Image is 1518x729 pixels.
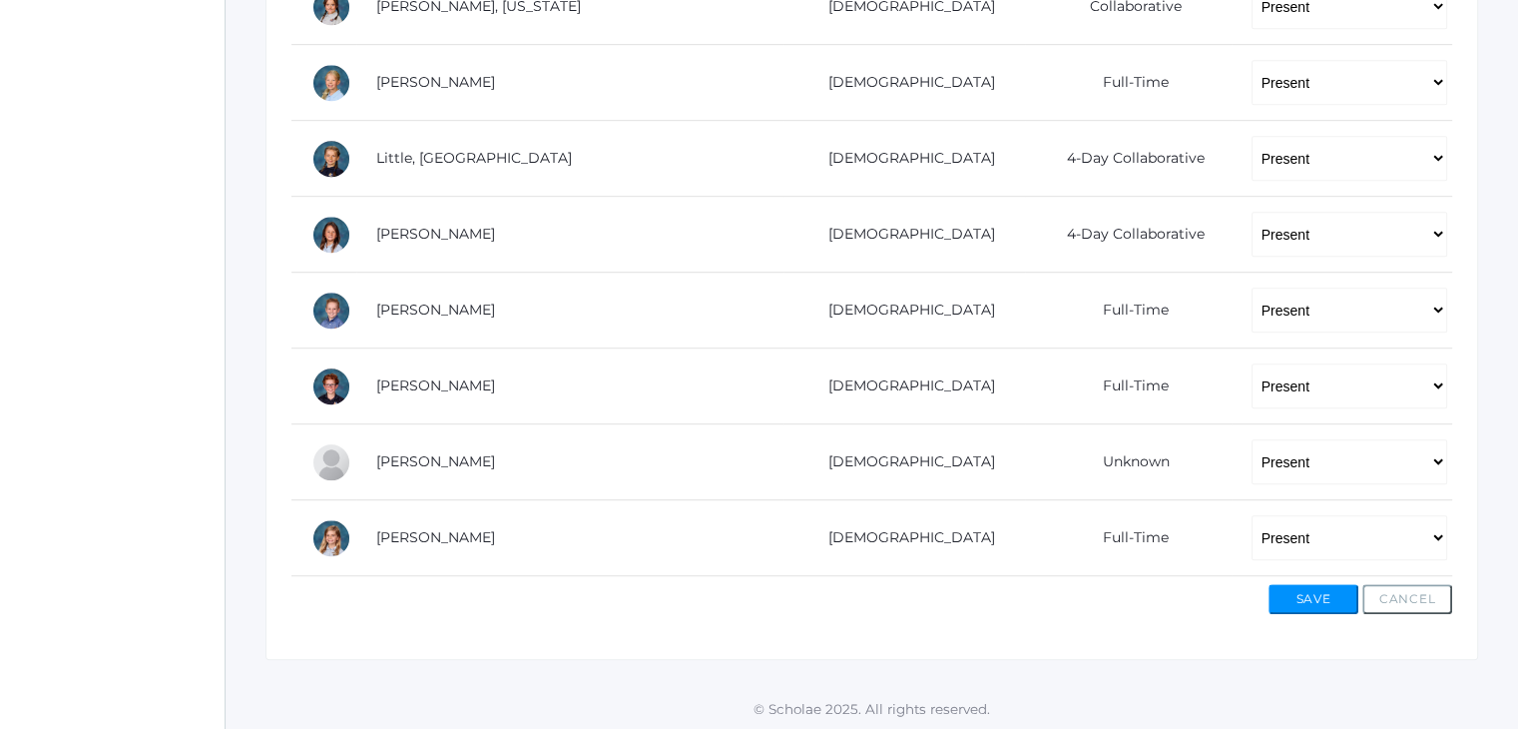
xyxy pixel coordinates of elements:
a: [PERSON_NAME] [376,376,495,394]
td: 4-Day Collaborative [1025,197,1231,273]
a: [PERSON_NAME] [376,301,495,319]
div: Chloe Lewis [311,63,351,103]
td: [DEMOGRAPHIC_DATA] [783,197,1026,273]
a: [PERSON_NAME] [376,225,495,243]
td: [DEMOGRAPHIC_DATA] [783,121,1026,197]
button: Save [1268,584,1358,614]
td: [DEMOGRAPHIC_DATA] [783,273,1026,349]
td: [DEMOGRAPHIC_DATA] [783,45,1026,121]
a: [PERSON_NAME] [376,452,495,470]
div: Bailey Zacharia [311,518,351,558]
td: Full-Time [1025,45,1231,121]
a: [PERSON_NAME] [376,528,495,546]
div: Eleanor Velasquez [311,442,351,482]
td: [DEMOGRAPHIC_DATA] [783,349,1026,424]
td: Full-Time [1025,349,1231,424]
button: Cancel [1362,584,1452,614]
a: [PERSON_NAME] [376,73,495,91]
td: [DEMOGRAPHIC_DATA] [783,424,1026,500]
p: © Scholae 2025. All rights reserved. [226,699,1518,719]
td: Full-Time [1025,273,1231,349]
div: Dylan Sandeman [311,291,351,331]
td: 4-Day Collaborative [1025,121,1231,197]
a: Little, [GEOGRAPHIC_DATA] [376,149,572,167]
div: Maggie Oram [311,215,351,255]
td: Unknown [1025,424,1231,500]
div: Theodore Trumpower [311,366,351,406]
div: Savannah Little [311,139,351,179]
td: Full-Time [1025,500,1231,576]
td: [DEMOGRAPHIC_DATA] [783,500,1026,576]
